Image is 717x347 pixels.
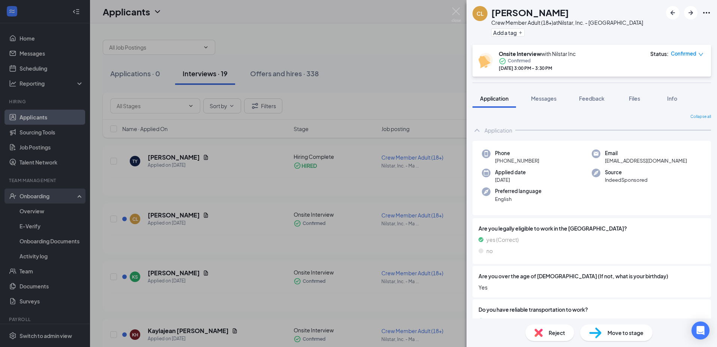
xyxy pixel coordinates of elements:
span: Feedback [579,95,604,102]
div: CL [477,10,484,17]
span: Application [480,95,508,102]
div: Application [484,127,512,134]
svg: ArrowLeftNew [668,8,677,17]
svg: ChevronUp [472,126,481,135]
span: Collapse all [690,114,711,120]
div: Open Intercom Messenger [691,321,709,339]
span: [PHONE_NUMBER] [495,157,539,164]
svg: Ellipses [702,8,711,17]
div: Crew Member Adult (18+) at Nilstar, Inc. - [GEOGRAPHIC_DATA] [491,19,643,26]
span: [EMAIL_ADDRESS][DOMAIN_NAME] [605,157,687,164]
h1: [PERSON_NAME] [491,6,569,19]
div: with Nilstar Inc [499,50,576,57]
span: Email [605,149,687,157]
button: ArrowLeftNew [666,6,679,20]
span: [DATE] [495,176,526,184]
svg: CheckmarkCircle [499,57,506,65]
span: English [495,195,541,203]
span: Reject [549,329,565,337]
span: Confirmed [671,50,696,57]
span: yes (Correct) [486,235,519,244]
span: Source [605,169,648,176]
span: no [486,247,493,255]
span: down [698,52,703,57]
span: Are you legally eligible to work in the [GEOGRAPHIC_DATA]? [478,224,705,232]
span: Preferred language [495,187,541,195]
svg: Plus [518,30,523,35]
span: Are you over the age of [DEMOGRAPHIC_DATA] (If not, what is your birthday) [478,272,668,280]
button: PlusAdd a tag [491,29,525,36]
span: Confirmed [508,57,531,65]
span: Files [629,95,640,102]
button: ArrowRight [684,6,697,20]
svg: ArrowRight [686,8,695,17]
span: Applied date [495,169,526,176]
div: Status : [650,50,669,57]
b: Onsite Interview [499,50,541,57]
span: Phone [495,149,539,157]
span: Info [667,95,677,102]
span: Yes [478,283,705,291]
span: Do you have reliable transportation to work? [478,305,705,314]
span: Messages [531,95,556,102]
div: [DATE] 3:00 PM - 3:30 PM [499,65,576,71]
span: yes (Correct) [486,317,519,325]
span: Move to stage [607,329,643,337]
span: IndeedSponsored [605,176,648,184]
